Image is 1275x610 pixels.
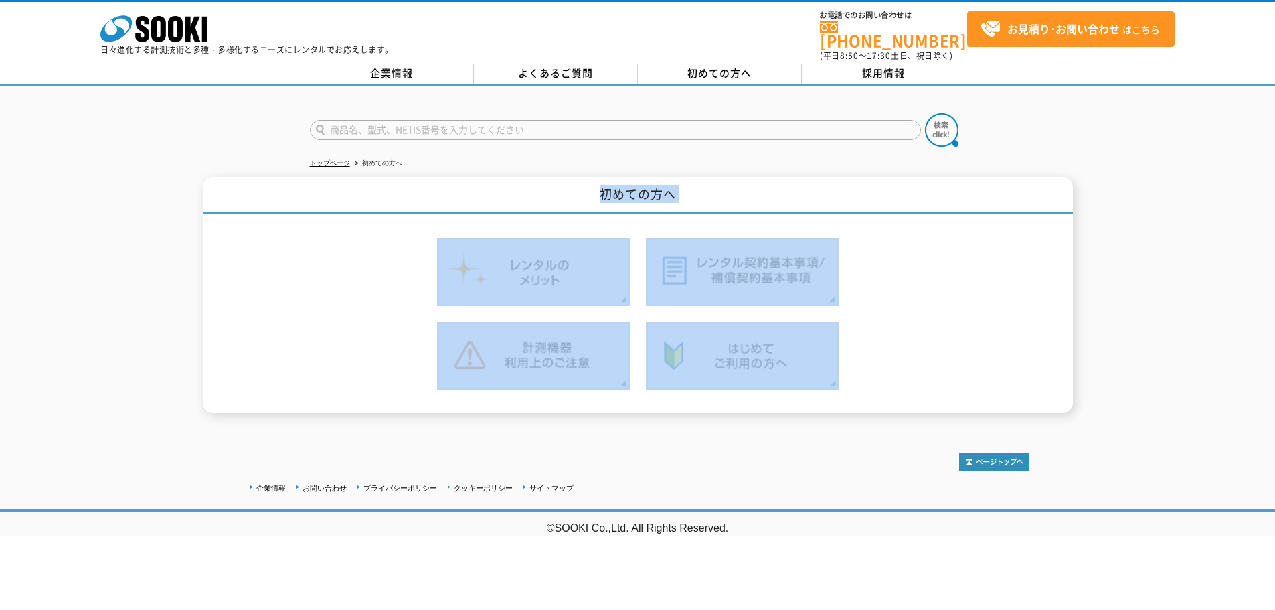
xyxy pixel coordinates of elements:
[352,157,402,171] li: 初めての方へ
[959,453,1029,471] img: トップページへ
[310,159,350,167] a: トップページ
[867,50,891,62] span: 17:30
[840,50,859,62] span: 8:50
[256,484,286,492] a: 企業情報
[1007,21,1120,37] strong: お見積り･お問い合わせ
[100,46,394,54] p: 日々進化する計測技術と多種・多様化するニーズにレンタルでお応えします。
[474,64,638,84] a: よくあるご質問
[310,64,474,84] a: 企業情報
[437,238,630,306] img: レンタルのメリット
[687,66,752,80] span: 初めての方へ
[638,64,802,84] a: 初めての方へ
[967,11,1175,47] a: お見積り･お問い合わせはこちら
[529,484,574,492] a: サイトマップ
[925,113,958,147] img: btn_search.png
[820,21,967,48] a: [PHONE_NUMBER]
[802,64,966,84] a: 採用情報
[363,484,437,492] a: プライバシーポリシー
[646,238,839,306] img: レンタル契約基本事項／補償契約基本事項
[646,322,839,390] img: 初めての方へ
[310,120,921,140] input: 商品名、型式、NETIS番号を入力してください
[203,177,1073,214] h1: 初めての方へ
[303,484,347,492] a: お問い合わせ
[820,50,952,62] span: (平日 ～ 土日、祝日除く)
[981,19,1160,40] span: はこちら
[820,11,967,19] span: お電話でのお問い合わせは
[437,322,630,390] img: 計測機器ご利用上のご注意
[454,484,513,492] a: クッキーポリシー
